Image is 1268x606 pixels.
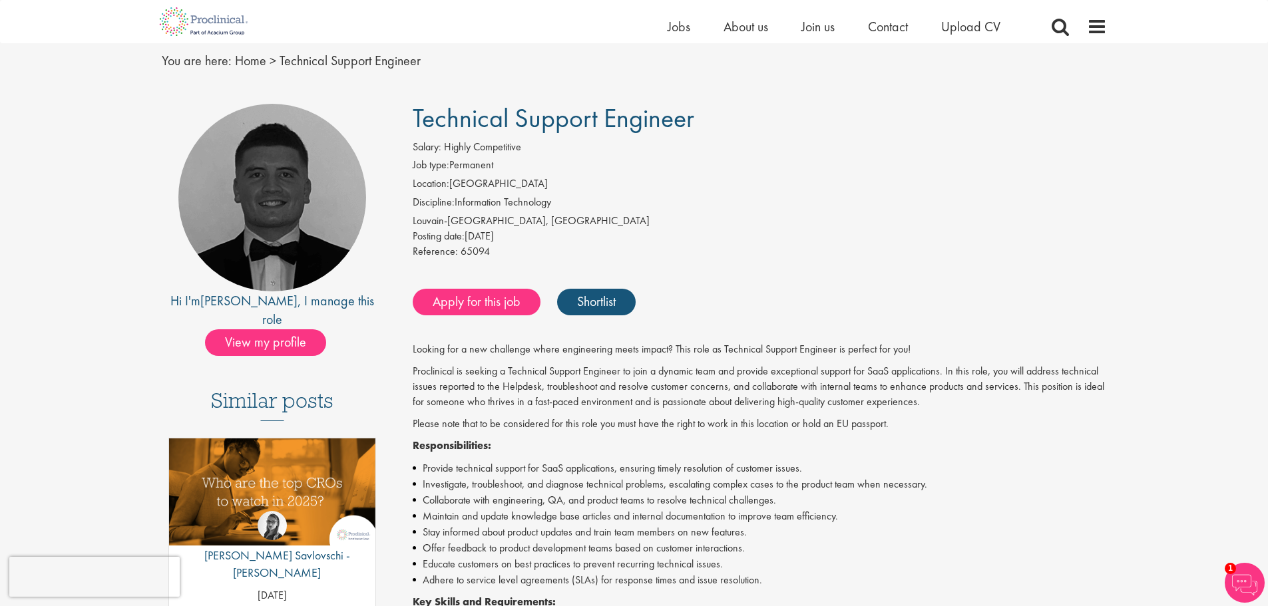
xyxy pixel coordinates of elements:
a: Contact [868,18,908,35]
a: Join us [801,18,835,35]
li: Maintain and update knowledge base articles and internal documentation to improve team efficiency. [413,508,1107,524]
li: Collaborate with engineering, QA, and product teams to resolve technical challenges. [413,492,1107,508]
li: [GEOGRAPHIC_DATA] [413,176,1107,195]
label: Location: [413,176,449,192]
li: Information Technology [413,195,1107,214]
a: Theodora Savlovschi - Wicks [PERSON_NAME] Savlovschi - [PERSON_NAME] [169,511,376,587]
label: Job type: [413,158,449,173]
iframe: reCAPTCHA [9,557,180,597]
label: Discipline: [413,195,455,210]
strong: Responsibilities: [413,438,491,452]
p: Looking for a new challenge where engineering meets impact? This role as Technical Support Engine... [413,342,1107,357]
li: Investigate, troubleshoot, and diagnose technical problems, escalating complex cases to the produ... [413,476,1107,492]
li: Educate customers on best practices to prevent recurring technical issues. [413,556,1107,572]
div: [DATE] [413,229,1107,244]
p: Please note that to be considered for this role you must have the right to work in this location ... [413,416,1107,432]
a: Link to a post [169,438,376,556]
span: 65094 [461,244,490,258]
img: imeage of recruiter Tom Stables [178,104,366,291]
p: [PERSON_NAME] Savlovschi - [PERSON_NAME] [169,547,376,581]
a: Apply for this job [413,289,540,315]
a: View my profile [205,332,339,349]
a: Jobs [668,18,690,35]
span: > [270,52,276,69]
span: View my profile [205,329,326,356]
a: Shortlist [557,289,636,315]
li: Adhere to service level agreements (SLAs) for response times and issue resolution. [413,572,1107,588]
li: Provide technical support for SaaS applications, ensuring timely resolution of customer issues. [413,460,1107,476]
img: Theodora Savlovschi - Wicks [258,511,287,540]
div: Hi I'm , I manage this role [162,291,383,329]
span: Technical Support Engineer [280,52,421,69]
label: Salary: [413,140,441,155]
li: Stay informed about product updates and train team members on new features. [413,524,1107,540]
label: Reference: [413,244,458,259]
span: 1 [1225,563,1236,574]
img: Chatbot [1225,563,1265,603]
h3: Similar posts [211,389,333,421]
span: Posting date: [413,229,465,243]
li: Offer feedback to product development teams based on customer interactions. [413,540,1107,556]
a: [PERSON_NAME] [200,292,298,309]
a: Upload CV [941,18,1000,35]
div: Louvain-[GEOGRAPHIC_DATA], [GEOGRAPHIC_DATA] [413,214,1107,229]
p: Proclinical is seeking a Technical Support Engineer to join a dynamic team and provide exceptiona... [413,364,1107,410]
span: You are here: [162,52,232,69]
li: Permanent [413,158,1107,176]
img: Top 10 CROs 2025 | Proclinical [169,438,376,545]
span: Technical Support Engineer [413,101,694,135]
a: About us [724,18,768,35]
p: [DATE] [169,588,376,603]
span: Highly Competitive [444,140,521,154]
a: breadcrumb link [235,52,266,69]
